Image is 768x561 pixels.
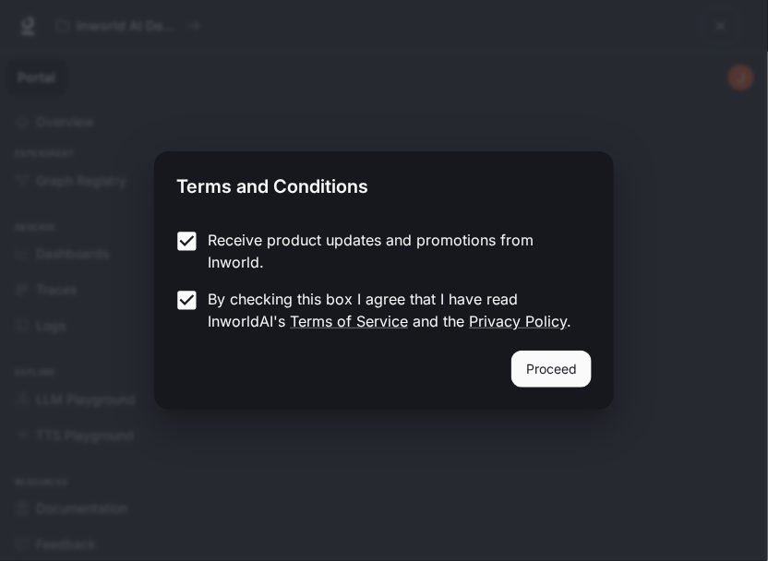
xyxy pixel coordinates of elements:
[469,312,567,330] a: Privacy Policy
[208,229,577,273] p: Receive product updates and promotions from Inworld.
[154,151,614,214] h2: Terms and Conditions
[511,351,592,388] button: Proceed
[208,288,577,332] p: By checking this box I agree that I have read InworldAI's and the .
[290,312,408,330] a: Terms of Service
